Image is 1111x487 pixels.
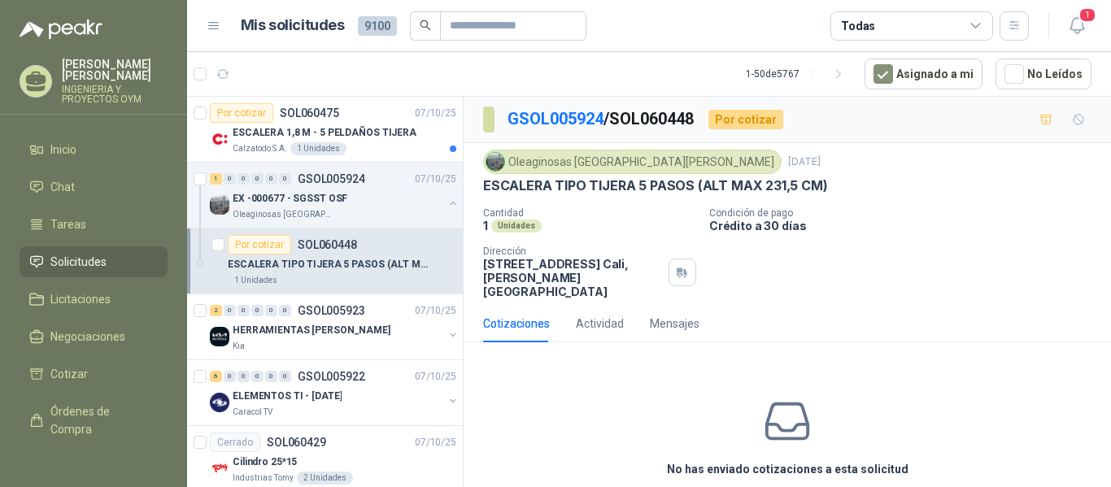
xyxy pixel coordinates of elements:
[210,195,229,215] img: Company Logo
[50,402,152,438] span: Órdenes de Compra
[233,191,347,207] p: EX -000677 - SGSST OSF
[265,173,277,185] div: 0
[280,107,339,119] p: SOL060475
[210,129,229,149] img: Company Logo
[20,20,102,39] img: Logo peakr
[233,323,390,338] p: HERRAMIENTAS [PERSON_NAME]
[251,173,264,185] div: 0
[228,257,430,272] p: ESCALERA TIPO TIJERA 5 PASOS (ALT MAX 231,5 CM)
[50,253,107,271] span: Solicitudes
[210,393,229,412] img: Company Logo
[508,109,603,128] a: GSOL005924
[667,460,908,478] h3: No has enviado cotizaciones a esta solicitud
[491,220,542,233] div: Unidades
[508,107,695,132] p: / SOL060448
[358,16,397,36] span: 9100
[486,153,504,171] img: Company Logo
[1062,11,1091,41] button: 1
[50,328,125,346] span: Negociaciones
[50,215,86,233] span: Tareas
[233,406,272,419] p: Caracol TV
[237,173,250,185] div: 0
[20,246,168,277] a: Solicitudes
[483,177,828,194] p: ESCALERA TIPO TIJERA 5 PASOS (ALT MAX 231,5 CM)
[251,305,264,316] div: 0
[415,303,456,319] p: 07/10/25
[210,169,460,221] a: 1 0 0 0 0 0 GSOL00592407/10/25 Company LogoEX -000677 - SGSST OSFOleaginosas [GEOGRAPHIC_DATA][PE...
[233,454,297,470] p: Cilindro 25*15
[841,17,875,35] div: Todas
[20,284,168,315] a: Licitaciones
[708,110,783,129] div: Por cotizar
[746,61,852,87] div: 1 - 50 de 5767
[62,59,168,81] p: [PERSON_NAME] [PERSON_NAME]
[415,172,456,187] p: 07/10/25
[20,359,168,389] a: Cotizar
[298,371,365,382] p: GSOL005922
[224,173,236,185] div: 0
[415,106,456,121] p: 07/10/25
[187,97,463,163] a: Por cotizarSOL06047507/10/25 Company LogoESCALERA 1,8 M - 5 PELDAÑOS TIJERACalzatodo S.A.1 Unidades
[709,219,1104,233] p: Crédito a 30 días
[267,437,326,448] p: SOL060429
[228,274,284,287] div: 1 Unidades
[265,371,277,382] div: 0
[298,239,357,250] p: SOL060448
[265,305,277,316] div: 0
[788,154,821,170] p: [DATE]
[20,134,168,165] a: Inicio
[50,365,88,383] span: Cotizar
[233,472,294,485] p: Industrias Tomy
[210,173,222,185] div: 1
[210,459,229,478] img: Company Logo
[576,315,624,333] div: Actividad
[996,59,1091,89] button: No Leídos
[483,219,488,233] p: 1
[241,14,345,37] h1: Mis solicitudes
[251,371,264,382] div: 0
[187,228,463,294] a: Por cotizarSOL060448ESCALERA TIPO TIJERA 5 PASOS (ALT MAX 231,5 CM)1 Unidades
[279,173,291,185] div: 0
[279,305,291,316] div: 0
[483,315,550,333] div: Cotizaciones
[483,207,696,219] p: Cantidad
[1078,7,1096,23] span: 1
[210,327,229,346] img: Company Logo
[279,371,291,382] div: 0
[50,290,111,308] span: Licitaciones
[210,103,273,123] div: Por cotizar
[420,20,431,31] span: search
[210,305,222,316] div: 2
[483,246,662,257] p: Dirección
[237,305,250,316] div: 0
[224,305,236,316] div: 0
[50,141,76,159] span: Inicio
[233,208,335,221] p: Oleaginosas [GEOGRAPHIC_DATA][PERSON_NAME]
[298,305,365,316] p: GSOL005923
[20,209,168,240] a: Tareas
[210,433,260,452] div: Cerrado
[865,59,982,89] button: Asignado a mi
[483,150,782,174] div: Oleaginosas [GEOGRAPHIC_DATA][PERSON_NAME]
[233,142,287,155] p: Calzatodo S.A.
[62,85,168,104] p: INGENIERIA Y PROYECTOS OYM
[233,125,416,141] p: ESCALERA 1,8 M - 5 PELDAÑOS TIJERA
[233,389,342,404] p: ELEMENTOS TI - [DATE]
[297,472,353,485] div: 2 Unidades
[20,172,168,202] a: Chat
[290,142,346,155] div: 1 Unidades
[210,301,460,353] a: 2 0 0 0 0 0 GSOL00592307/10/25 Company LogoHERRAMIENTAS [PERSON_NAME]Kia
[210,371,222,382] div: 6
[20,321,168,352] a: Negociaciones
[415,435,456,450] p: 07/10/25
[20,396,168,445] a: Órdenes de Compra
[210,367,460,419] a: 6 0 0 0 0 0 GSOL00592207/10/25 Company LogoELEMENTOS TI - [DATE]Caracol TV
[224,371,236,382] div: 0
[298,173,365,185] p: GSOL005924
[237,371,250,382] div: 0
[228,235,291,254] div: Por cotizar
[483,257,662,298] p: [STREET_ADDRESS] Cali , [PERSON_NAME][GEOGRAPHIC_DATA]
[709,207,1104,219] p: Condición de pago
[650,315,699,333] div: Mensajes
[50,178,75,196] span: Chat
